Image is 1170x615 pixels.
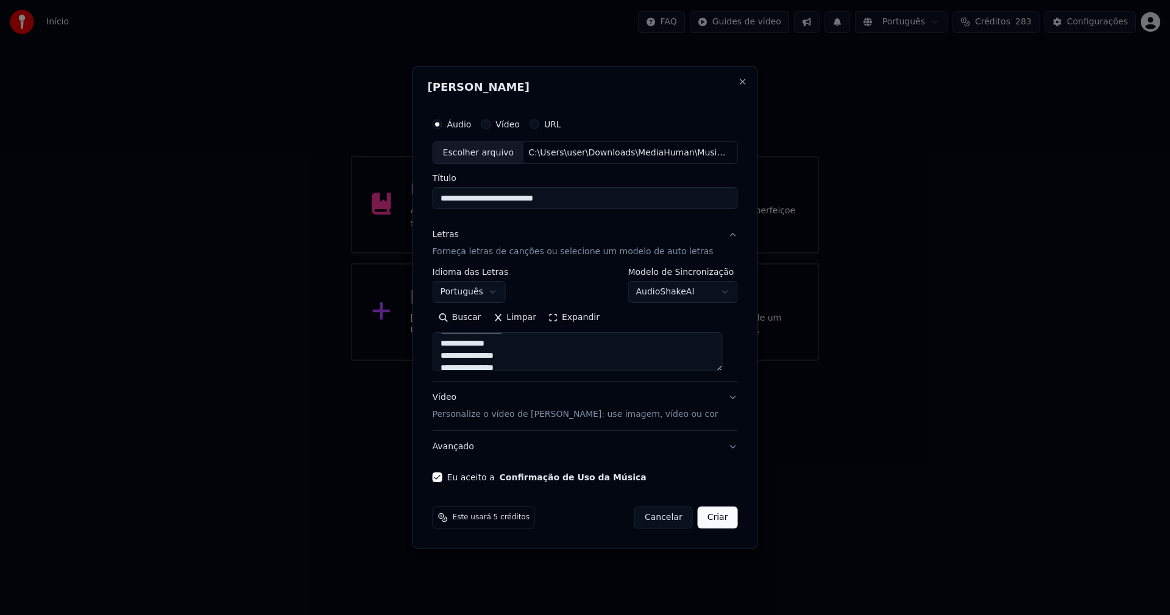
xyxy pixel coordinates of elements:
button: Expandir [542,308,606,328]
button: Criar [698,507,738,528]
button: VídeoPersonalize o vídeo de [PERSON_NAME]: use imagem, vídeo ou cor [433,382,738,431]
button: LetrasForneça letras de canções ou selecione um modelo de auto letras [433,219,738,268]
label: Áudio [447,120,472,129]
div: Escolher arquivo [433,142,524,164]
div: LetrasForneça letras de canções ou selecione um modelo de auto letras [433,268,738,382]
span: Este usará 5 créditos [453,513,530,522]
label: Modelo de Sincronização [628,268,737,277]
div: C:\Users\user\Downloads\MediaHuman\Music\[PERSON_NAME] - Tentação Cigana.mp3 [523,147,731,159]
h2: [PERSON_NAME] [428,82,743,93]
button: Cancelar [634,507,693,528]
div: Vídeo [433,392,718,421]
button: Eu aceito a [500,473,647,482]
button: Avançado [433,431,738,463]
p: Personalize o vídeo de [PERSON_NAME]: use imagem, vídeo ou cor [433,408,718,421]
div: Letras [433,229,459,241]
button: Buscar [433,308,487,328]
label: Título [433,174,738,183]
label: URL [544,120,561,129]
label: Eu aceito a [447,473,647,482]
label: Idioma das Letras [433,268,509,277]
button: Limpar [487,308,542,328]
label: Vídeo [495,120,520,129]
p: Forneça letras de canções ou selecione um modelo de auto letras [433,246,714,258]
